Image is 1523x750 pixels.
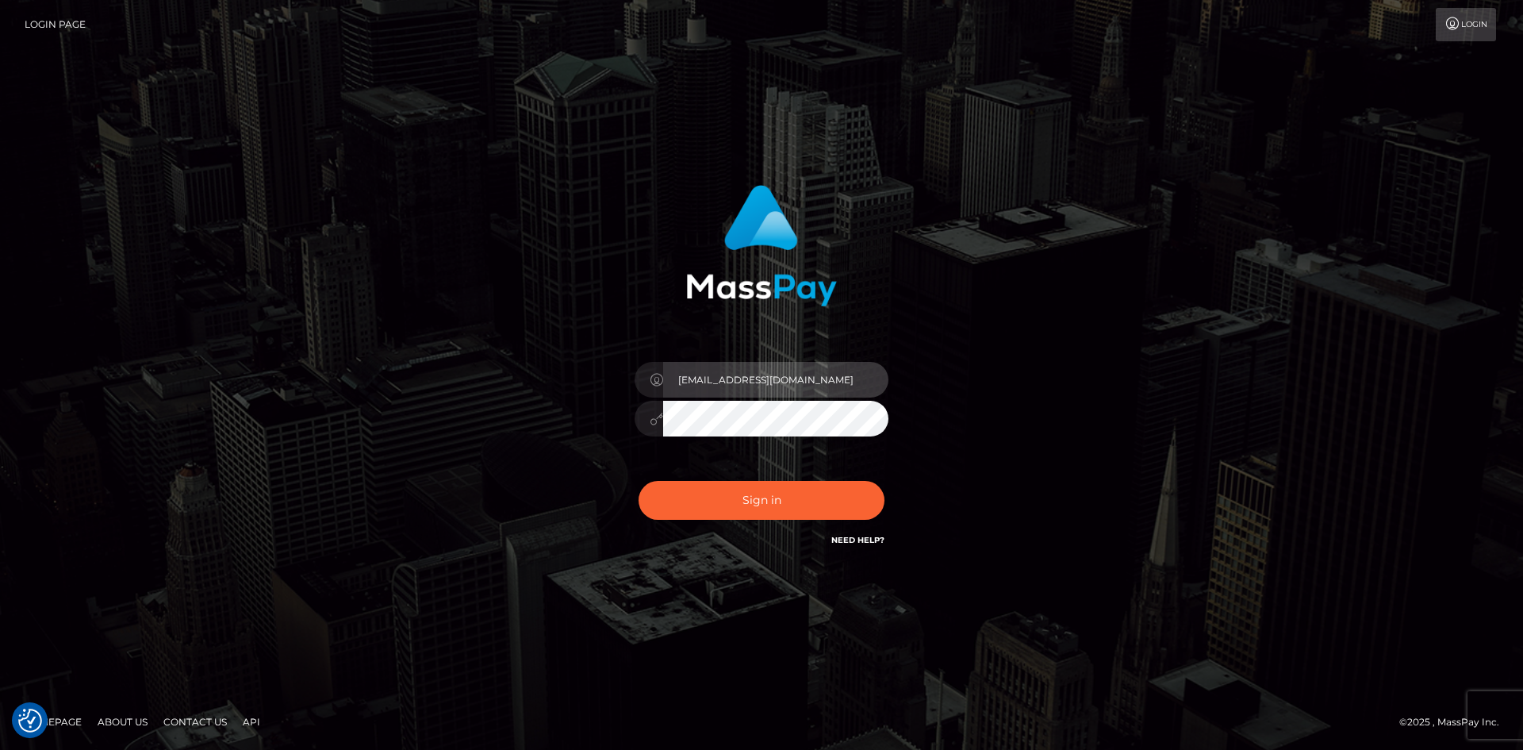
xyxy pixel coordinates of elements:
[686,185,837,306] img: MassPay Login
[18,709,42,733] img: Revisit consent button
[831,535,884,545] a: Need Help?
[18,709,42,733] button: Consent Preferences
[157,710,233,734] a: Contact Us
[1436,8,1496,41] a: Login
[1399,713,1511,731] div: © 2025 , MassPay Inc.
[236,710,267,734] a: API
[25,8,86,41] a: Login Page
[91,710,154,734] a: About Us
[663,362,888,398] input: Username...
[17,710,88,734] a: Homepage
[639,481,884,520] button: Sign in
